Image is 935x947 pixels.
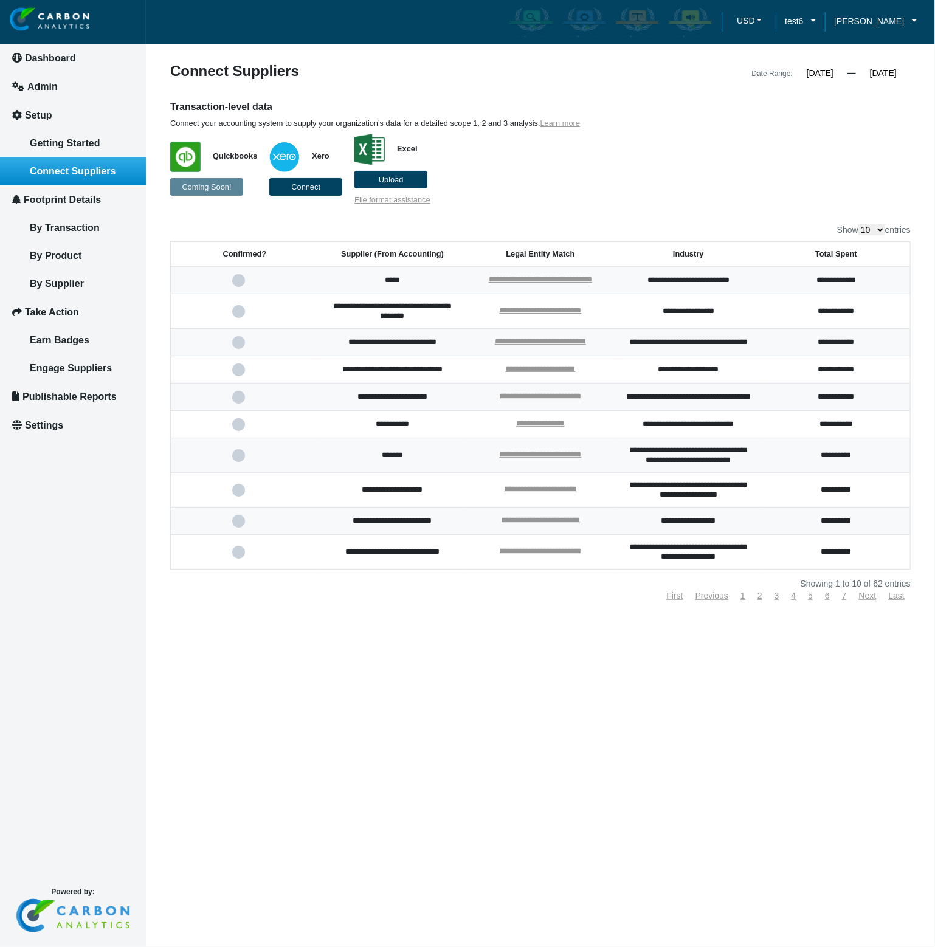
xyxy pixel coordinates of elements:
span: Quickbooks [201,151,257,160]
a: File format assistance [354,195,430,204]
img: insight-logo-2.png [10,7,89,32]
a: 5 [808,591,813,601]
img: 9mSQ+YDTTxMAAAAJXRFWHRkYXRlOmNyZWF0ZQAyMDE3LTA4LTEwVDA1OjA3OjUzKzAwOjAwF1wL2gAAACV0RVh0ZGF0ZTptb2... [354,134,385,165]
a: Previous [695,591,728,601]
img: carbon-efficient-enabled.png [562,7,607,37]
div: Leave a message [81,68,223,84]
span: Admin [27,81,58,92]
img: WZJNYSWUN5fh9hL01R0Rp8YZzPYKS0leX8T4ABAHXgMHCTL9OxAAAAAElFTkSuQmCC [170,142,201,172]
th: Supplier (From Accounting): activate to sort column ascending [319,242,466,267]
th: Confirmed?: activate to sort column ascending [171,242,319,267]
label: Show entries [837,224,911,235]
p: Connect your accounting system to supply your organization’s data for a detailed scope 1, 2 and 3... [170,119,721,128]
span: Earn Badges [30,335,89,345]
span: Take Action [25,307,79,317]
div: Carbon Efficient [559,4,610,40]
th: Total Spent: activate to sort column ascending [762,242,910,267]
a: test6 [776,15,825,28]
a: 4 [792,591,796,601]
span: Connect [291,182,320,191]
span: Settings [25,420,63,430]
a: Next [859,591,877,601]
a: 1 [740,591,745,601]
div: Connect Suppliers [161,64,540,81]
button: Connect [269,178,342,196]
span: Footprint Details [24,195,101,205]
input: Enter your last name [16,112,222,139]
img: carbon-advocate-enabled.png [668,7,713,37]
span: [PERSON_NAME] [834,15,904,28]
span: Xero [300,151,329,160]
button: Coming Soon! [170,178,243,196]
span: Getting Started [30,138,100,148]
a: 7 [842,591,847,601]
div: Carbon Offsetter [612,4,663,40]
h6: Transaction-level data [170,100,721,114]
img: carbon-aware-enabled.png [509,7,554,37]
span: By Supplier [30,278,84,289]
div: Navigation go back [13,67,32,85]
a: [PERSON_NAME] [825,15,926,28]
div: Date Range: [752,66,793,81]
div: Carbon Advocate [665,4,716,40]
img: w+ypx6NYbfBygAAAABJRU5ErkJggg== [269,142,300,172]
textarea: Type your message and click 'Submit' [16,184,222,364]
span: test6 [785,15,803,28]
span: Upload [379,175,404,184]
input: Enter your email address [16,148,222,175]
span: Setup [25,110,52,120]
span: Connect Suppliers [30,166,116,176]
div: Carbon Aware [506,4,557,40]
span: Engage Suppliers [30,363,112,373]
span: Dashboard [25,53,76,63]
a: Last [889,591,905,601]
em: Submit [178,374,221,391]
span: Publishable Reports [22,391,117,402]
button: USD [732,12,767,30]
a: USDUSD [723,12,776,33]
a: 2 [757,591,762,601]
a: Learn more [540,119,580,128]
span: By Transaction [30,222,100,233]
img: carbon-offsetter-enabled.png [615,7,660,37]
a: First [666,591,683,601]
a: 6 [825,591,830,601]
a: 3 [775,591,779,601]
select: Showentries [858,224,885,235]
span: — [847,68,856,78]
span: By Product [30,250,81,261]
th: Industry: activate to sort column ascending [615,242,762,267]
div: Minimize live chat window [199,6,229,35]
div: Showing 1 to 10 of 62 entries [170,579,911,588]
span: Coming Soon! [182,182,231,191]
span: Excel [385,144,417,153]
th: Legal Entity Match: activate to sort column ascending [466,242,614,267]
